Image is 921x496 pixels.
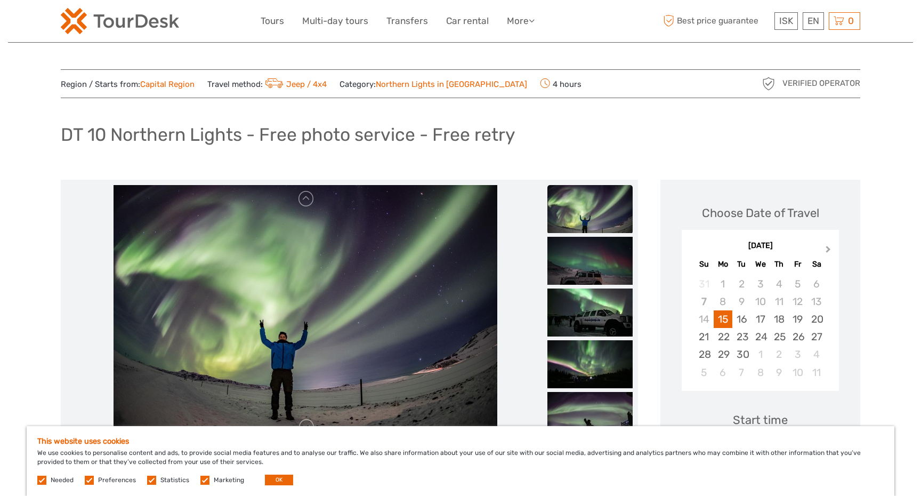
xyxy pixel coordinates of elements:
[302,13,368,29] a: Multi-day tours
[694,257,713,271] div: Su
[807,275,826,293] div: Not available Saturday, September 6th, 2025
[261,13,284,29] a: Tours
[714,310,732,328] div: Choose Monday, September 15th, 2025
[685,275,835,381] div: month 2025-09
[98,476,136,485] label: Preferences
[51,476,74,485] label: Needed
[732,310,751,328] div: Choose Tuesday, September 16th, 2025
[770,293,788,310] div: Not available Thursday, September 11th, 2025
[547,340,633,388] img: e097dcb2fee6491e84c397cf3870e005_slider_thumbnail.jpeg
[547,289,633,337] img: c5ee916af8114c9491d2860862d4b955_slider_thumbnail.jpeg
[660,12,772,30] span: Best price guarantee
[803,12,824,30] div: EN
[807,346,826,363] div: Choose Saturday, October 4th, 2025
[751,364,770,381] div: Choose Wednesday, October 8th, 2025
[751,257,770,271] div: We
[61,79,195,90] span: Region / Starts from:
[751,310,770,328] div: Choose Wednesday, September 17th, 2025
[751,293,770,310] div: Not available Wednesday, September 10th, 2025
[751,346,770,363] div: Choose Wednesday, October 1st, 2025
[770,346,788,363] div: Choose Thursday, October 2nd, 2025
[770,275,788,293] div: Not available Thursday, September 4th, 2025
[788,310,807,328] div: Choose Friday, September 19th, 2025
[694,346,713,363] div: Choose Sunday, September 28th, 2025
[807,310,826,328] div: Choose Saturday, September 20th, 2025
[386,13,428,29] a: Transfers
[263,79,327,89] a: Jeep / 4x4
[788,293,807,310] div: Not available Friday, September 12th, 2025
[846,15,855,26] span: 0
[540,76,581,91] span: 4 hours
[37,437,884,446] h5: This website uses cookies
[714,257,732,271] div: Mo
[265,475,293,485] button: OK
[27,426,894,496] div: We use cookies to personalise content and ads, to provide social media features and to analyse ou...
[770,364,788,381] div: Choose Thursday, October 9th, 2025
[751,328,770,346] div: Choose Wednesday, September 24th, 2025
[140,79,195,89] a: Capital Region
[788,257,807,271] div: Fr
[751,275,770,293] div: Not available Wednesday, September 3rd, 2025
[714,328,732,346] div: Choose Monday, September 22nd, 2025
[760,75,777,92] img: verified_operator_grey_128.png
[694,275,713,293] div: Not available Sunday, August 31st, 2025
[733,412,788,428] div: Start time
[770,310,788,328] div: Choose Thursday, September 18th, 2025
[770,257,788,271] div: Th
[732,328,751,346] div: Choose Tuesday, September 23rd, 2025
[207,76,327,91] span: Travel method:
[114,185,497,441] img: 2e5ec8a9d45e470eacb60907e4cf6845_main_slider.jpeg
[732,275,751,293] div: Not available Tuesday, September 2nd, 2025
[821,243,838,260] button: Next Month
[694,310,713,328] div: Not available Sunday, September 14th, 2025
[807,328,826,346] div: Choose Saturday, September 27th, 2025
[788,364,807,381] div: Choose Friday, October 10th, 2025
[807,364,826,381] div: Choose Saturday, October 11th, 2025
[732,346,751,363] div: Choose Tuesday, September 30th, 2025
[702,205,819,221] div: Choose Date of Travel
[61,8,179,34] img: 120-15d4194f-c635-41b9-a512-a3cb382bfb57_logo_small.png
[694,364,713,381] div: Choose Sunday, October 5th, 2025
[160,476,189,485] label: Statistics
[807,257,826,271] div: Sa
[15,19,120,27] p: We're away right now. Please check back later!
[714,275,732,293] div: Not available Monday, September 1st, 2025
[446,13,489,29] a: Car rental
[788,275,807,293] div: Not available Friday, September 5th, 2025
[61,124,515,146] h1: DT 10 Northern Lights - Free photo service - Free retry
[694,328,713,346] div: Choose Sunday, September 21st, 2025
[807,293,826,310] div: Not available Saturday, September 13th, 2025
[732,257,751,271] div: Tu
[694,293,713,310] div: Not available Sunday, September 7th, 2025
[714,364,732,381] div: Choose Monday, October 6th, 2025
[732,364,751,381] div: Choose Tuesday, October 7th, 2025
[547,237,633,285] img: 7bfde54a70094c728f13280623e1bf9b_slider_thumbnail.jpeg
[214,476,244,485] label: Marketing
[507,13,535,29] a: More
[547,185,633,233] img: 2e5ec8a9d45e470eacb60907e4cf6845_slider_thumbnail.jpeg
[547,392,633,440] img: 5fbbd7aed5a74b0ca8e24c2910080f3b_slider_thumbnail.jpeg
[123,17,135,29] button: Open LiveChat chat widget
[340,79,527,90] span: Category:
[788,328,807,346] div: Choose Friday, September 26th, 2025
[770,328,788,346] div: Choose Thursday, September 25th, 2025
[714,293,732,310] div: Not available Monday, September 8th, 2025
[376,79,527,89] a: Northern Lights in [GEOGRAPHIC_DATA]
[788,346,807,363] div: Choose Friday, October 3rd, 2025
[714,346,732,363] div: Choose Monday, September 29th, 2025
[732,293,751,310] div: Not available Tuesday, September 9th, 2025
[779,15,793,26] span: ISK
[682,241,839,252] div: [DATE]
[782,78,860,89] span: Verified Operator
